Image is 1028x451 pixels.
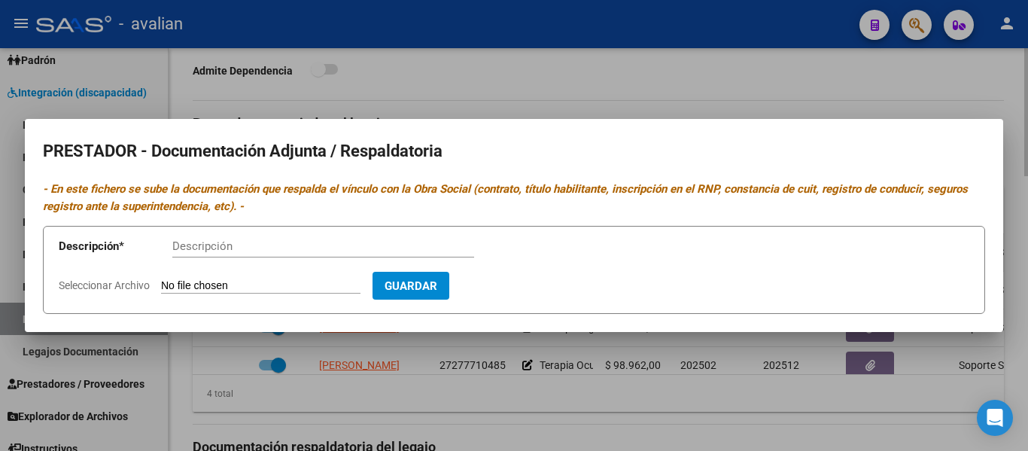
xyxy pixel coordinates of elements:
span: Seleccionar Archivo [59,279,150,291]
div: Open Intercom Messenger [977,400,1013,436]
span: Guardar [385,279,437,293]
button: Guardar [373,272,449,300]
p: Descripción [59,238,172,255]
i: - En este fichero se sube la documentación que respalda el vínculo con la Obra Social (contrato, ... [43,182,968,213]
h2: PRESTADOR - Documentación Adjunta / Respaldatoria [43,137,985,166]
